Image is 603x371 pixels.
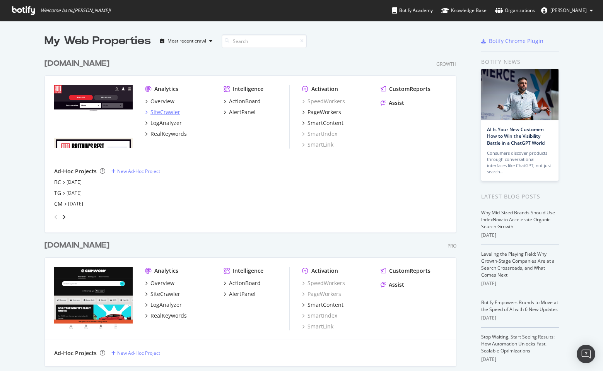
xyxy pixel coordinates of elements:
[154,267,178,275] div: Analytics
[481,280,559,287] div: [DATE]
[302,108,341,116] a: PageWorkers
[381,281,404,289] a: Assist
[487,126,545,146] a: AI Is Your New Customer: How to Win the Visibility Battle in a ChatGPT World
[307,301,343,309] div: SmartContent
[311,85,338,93] div: Activation
[224,97,261,105] a: ActionBoard
[224,290,256,298] a: AlertPanel
[302,130,337,138] a: SmartIndex
[441,7,487,14] div: Knowledge Base
[389,281,404,289] div: Assist
[481,209,555,230] a: Why Mid-Sized Brands Should Use IndexNow to Accelerate Organic Search Growth
[44,240,113,251] a: [DOMAIN_NAME]
[229,290,256,298] div: AlertPanel
[311,267,338,275] div: Activation
[302,312,337,320] div: SmartIndex
[302,290,341,298] a: PageWorkers
[44,33,151,49] div: My Web Properties
[392,7,433,14] div: Botify Academy
[222,34,307,48] input: Search
[54,349,97,357] div: Ad-Hoc Projects
[61,213,67,221] div: angle-right
[54,85,133,148] img: www.autoexpress.co.uk
[68,200,83,207] a: [DATE]
[481,58,559,66] div: Botify news
[150,301,182,309] div: LogAnalyzer
[487,150,553,175] div: Consumers discover products through conversational interfaces like ChatGPT, not just search…
[381,85,430,93] a: CustomReports
[67,190,82,196] a: [DATE]
[481,333,555,354] a: Stop Waiting, Start Seeing Results: How Automation Unlocks Fast, Scalable Optimizations
[44,58,113,69] a: [DOMAIN_NAME]
[154,85,178,93] div: Analytics
[302,141,333,149] a: SmartLink
[54,267,133,330] img: www.carwow.co.uk
[381,267,430,275] a: CustomReports
[233,267,263,275] div: Intelligence
[481,192,559,201] div: Latest Blog Posts
[67,179,82,185] a: [DATE]
[302,279,345,287] a: SpeedWorkers
[389,99,404,107] div: Assist
[229,279,261,287] div: ActionBoard
[145,119,182,127] a: LogAnalyzer
[157,35,215,47] button: Most recent crawl
[229,97,261,105] div: ActionBoard
[150,108,180,116] div: SiteCrawler
[481,232,559,239] div: [DATE]
[54,189,61,197] a: TG
[302,301,343,309] a: SmartContent
[150,290,180,298] div: SiteCrawler
[481,37,543,45] a: Botify Chrome Plugin
[51,211,61,223] div: angle-left
[481,315,559,321] div: [DATE]
[489,37,543,45] div: Botify Chrome Plugin
[145,130,187,138] a: RealKeywords
[111,168,160,174] a: New Ad-Hoc Project
[495,7,535,14] div: Organizations
[307,119,343,127] div: SmartContent
[389,85,430,93] div: CustomReports
[448,243,456,249] div: Pro
[150,312,187,320] div: RealKeywords
[229,108,256,116] div: AlertPanel
[224,108,256,116] a: AlertPanel
[54,178,61,186] a: BC
[150,119,182,127] div: LogAnalyzer
[111,350,160,356] a: New Ad-Hoc Project
[436,61,456,67] div: Growth
[54,200,63,208] a: CM
[233,85,263,93] div: Intelligence
[389,267,430,275] div: CustomReports
[535,4,599,17] button: [PERSON_NAME]
[307,108,341,116] div: PageWorkers
[150,279,174,287] div: Overview
[481,251,555,278] a: Leveling the Playing Field: Why Growth-Stage Companies Are at a Search Crossroads, and What Comes...
[381,99,404,107] a: Assist
[44,240,109,251] div: [DOMAIN_NAME]
[150,97,174,105] div: Overview
[481,69,559,120] img: AI Is Your New Customer: How to Win the Visibility Battle in a ChatGPT World
[41,7,111,14] span: Welcome back, [PERSON_NAME] !
[577,345,595,363] div: Open Intercom Messenger
[145,290,180,298] a: SiteCrawler
[145,312,187,320] a: RealKeywords
[117,168,160,174] div: New Ad-Hoc Project
[302,97,345,105] a: SpeedWorkers
[117,350,160,356] div: New Ad-Hoc Project
[145,108,180,116] a: SiteCrawler
[145,279,174,287] a: Overview
[302,323,333,330] a: SmartLink
[224,279,261,287] a: ActionBoard
[44,58,109,69] div: [DOMAIN_NAME]
[145,301,182,309] a: LogAnalyzer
